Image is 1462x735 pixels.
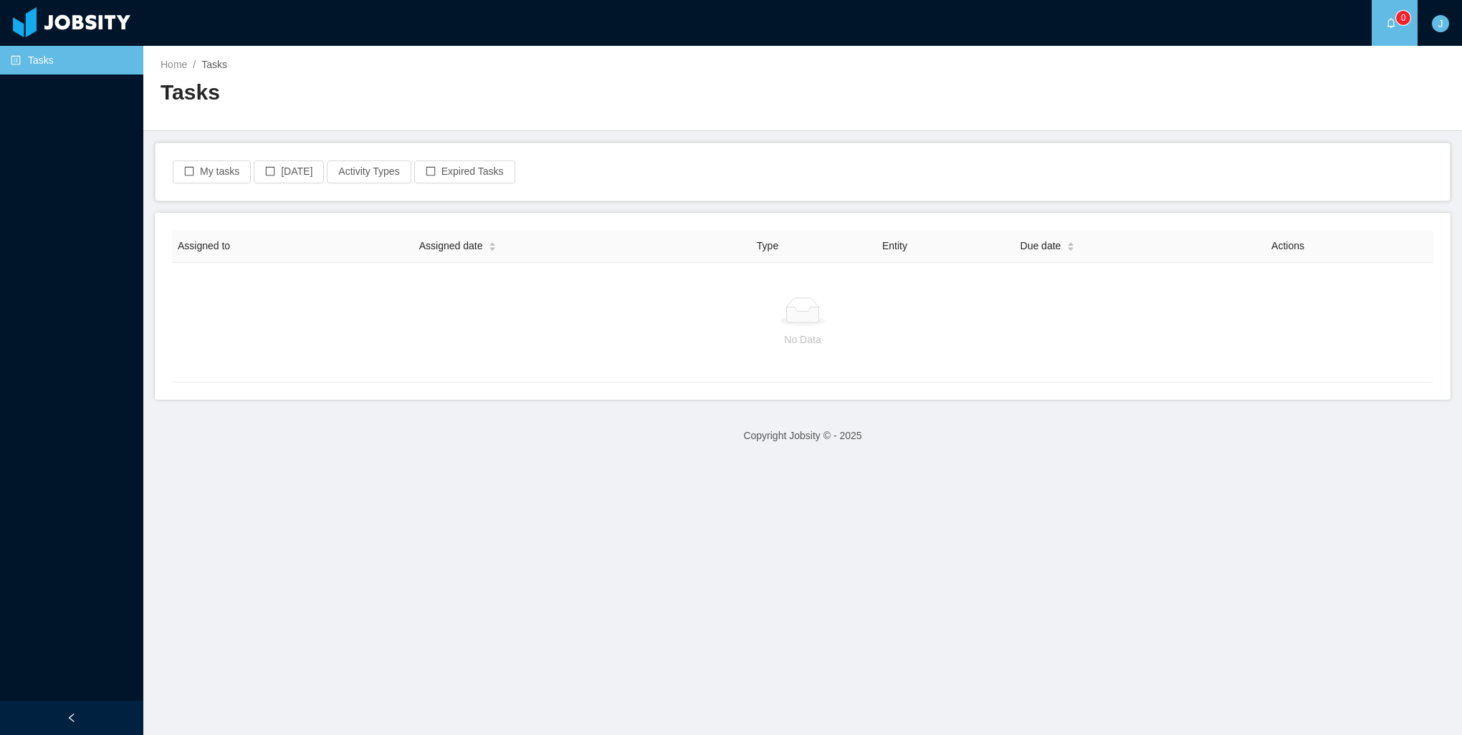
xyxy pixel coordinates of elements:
[419,239,483,254] span: Assigned date
[1067,240,1075,244] i: icon: caret-up
[201,59,227,70] span: Tasks
[488,240,497,250] div: Sort
[161,78,803,107] h2: Tasks
[489,246,497,250] i: icon: caret-down
[143,411,1462,461] footer: Copyright Jobsity © - 2025
[1386,18,1396,28] i: icon: bell
[193,59,196,70] span: /
[327,160,411,183] button: Activity Types
[178,240,230,251] span: Assigned to
[1067,246,1075,250] i: icon: caret-down
[11,46,132,75] a: icon: profileTasks
[161,59,187,70] a: Home
[1438,15,1443,32] span: J
[173,160,251,183] button: icon: borderMy tasks
[882,240,907,251] span: Entity
[1021,239,1061,254] span: Due date
[254,160,324,183] button: icon: border[DATE]
[1271,240,1304,251] span: Actions
[489,240,497,244] i: icon: caret-up
[183,332,1422,347] p: No Data
[1066,240,1075,250] div: Sort
[1396,11,1410,25] sup: 0
[414,160,515,183] button: icon: borderExpired Tasks
[757,240,778,251] span: Type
